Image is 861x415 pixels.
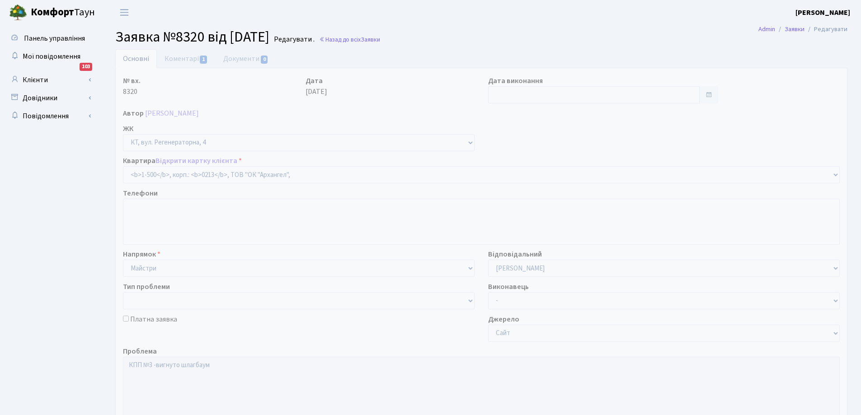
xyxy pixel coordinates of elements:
nav: breadcrumb [745,20,861,39]
b: [PERSON_NAME] [795,8,850,18]
a: Заявки [785,24,805,34]
small: Редагувати . [272,35,315,44]
a: Мої повідомлення103 [5,47,95,65]
a: Відкрити картку клієнта [155,156,237,166]
a: [PERSON_NAME] [795,7,850,18]
a: [PERSON_NAME] [145,108,199,118]
a: Документи [216,49,276,68]
span: Мої повідомлення [23,51,80,61]
a: Довідники [5,89,95,107]
span: 0 [261,56,268,64]
label: Дата [306,75,323,86]
a: Панель управління [5,29,95,47]
label: Тип проблеми [123,281,170,292]
button: Переключити навігацію [113,5,136,20]
label: Джерело [488,314,519,325]
span: Таун [31,5,95,20]
label: Напрямок [123,249,160,260]
label: Платна заявка [130,314,177,325]
label: Проблема [123,346,157,357]
a: Admin [758,24,775,34]
label: Виконавець [488,281,529,292]
a: Клієнти [5,71,95,89]
a: Коментарі [157,49,216,68]
div: [DATE] [299,75,481,103]
label: Дата виконання [488,75,543,86]
label: Автор [123,108,144,119]
label: Квартира [123,155,242,166]
li: Редагувати [805,24,847,34]
label: Відповідальний [488,249,542,260]
b: Комфорт [31,5,74,19]
div: 8320 [116,75,299,103]
img: logo.png [9,4,27,22]
span: Заявка №8320 від [DATE] [115,27,269,47]
a: Основні [115,49,157,68]
a: Повідомлення [5,107,95,125]
label: Телефони [123,188,158,199]
label: ЖК [123,123,133,134]
select: ) [123,166,840,183]
span: Панель управління [24,33,85,43]
label: № вх. [123,75,141,86]
div: 103 [80,63,92,71]
span: 1 [200,56,207,64]
span: Заявки [361,35,380,44]
a: Назад до всіхЗаявки [319,35,380,44]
